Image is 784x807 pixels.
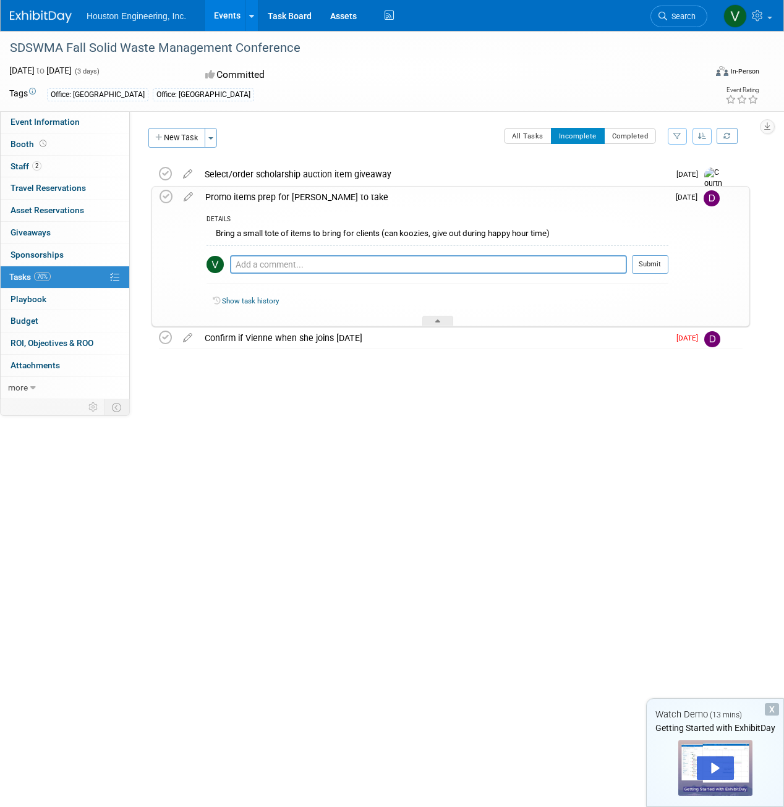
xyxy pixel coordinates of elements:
[6,37,695,59] div: SDSWMA Fall Solid Waste Management Conference
[11,316,38,326] span: Budget
[202,64,439,86] div: Committed
[11,338,93,348] span: ROI, Objectives & ROO
[716,66,728,76] img: Format-Inperson.png
[723,4,747,28] img: Vienne Guncheon
[34,272,51,281] span: 70%
[11,139,49,149] span: Booth
[1,200,129,221] a: Asset Reservations
[1,133,129,155] a: Booth
[725,87,759,93] div: Event Rating
[710,711,742,719] span: (13 mins)
[47,88,148,101] div: Office: [GEOGRAPHIC_DATA]
[37,139,49,148] span: Booth not reserved yet
[1,289,129,310] a: Playbook
[667,12,696,21] span: Search
[177,169,198,180] a: edit
[11,117,80,127] span: Event Information
[704,331,720,347] img: Dennis McAlpine
[676,334,704,342] span: [DATE]
[207,226,668,245] div: Bring a small tote of items to bring for clients (can koozies, give out during happy hour time)
[9,87,36,101] td: Tags
[11,250,64,260] span: Sponsorships
[1,222,129,243] a: Giveaways
[1,266,129,288] a: Tasks70%
[1,377,129,399] a: more
[11,183,86,193] span: Travel Reservations
[148,128,205,148] button: New Task
[1,355,129,376] a: Attachments
[11,227,51,237] span: Giveaways
[604,128,657,144] button: Completed
[222,297,279,305] a: Show task history
[1,332,129,354] a: ROI, Objectives & ROO
[153,88,254,101] div: Office: [GEOGRAPHIC_DATA]
[647,722,783,734] div: Getting Started with ExhibitDay
[177,192,199,203] a: edit
[198,164,669,185] div: Select/order scholarship auction item giveaway
[1,244,129,266] a: Sponsorships
[32,161,41,171] span: 2
[1,310,129,332] a: Budget
[11,360,60,370] span: Attachments
[551,128,605,144] button: Incomplete
[104,399,130,415] td: Toggle Event Tabs
[1,177,129,199] a: Travel Reservations
[11,161,41,171] span: Staff
[704,190,720,206] img: Dennis McAlpine
[650,64,759,83] div: Event Format
[650,6,707,27] a: Search
[207,215,668,226] div: DETAILS
[730,67,759,76] div: In-Person
[697,756,734,780] div: Play
[632,255,668,274] button: Submit
[10,11,72,23] img: ExhibitDay
[35,65,46,75] span: to
[83,399,104,415] td: Personalize Event Tab Strip
[8,382,28,392] span: more
[87,11,186,21] span: Houston Engineering, Inc.
[504,128,552,144] button: All Tasks
[647,708,783,721] div: Watch Demo
[74,67,100,75] span: (3 days)
[717,128,738,144] a: Refresh
[1,111,129,133] a: Event Information
[11,294,46,304] span: Playbook
[207,256,224,273] img: Vienne Guncheon
[199,187,668,208] div: Promo items prep for [PERSON_NAME] to take
[198,327,669,349] div: Confirm if Vienne when she joins [DATE]
[676,170,704,179] span: [DATE]
[676,193,704,201] span: [DATE]
[177,332,198,344] a: edit
[765,703,779,716] div: Dismiss
[704,167,723,222] img: Courtney Grandbois
[1,156,129,177] a: Staff2
[9,65,72,75] span: [DATE] [DATE]
[9,272,51,282] span: Tasks
[11,205,84,215] span: Asset Reservations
